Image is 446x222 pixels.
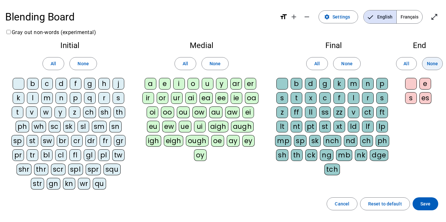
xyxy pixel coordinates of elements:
[320,149,333,161] div: ng
[92,121,107,132] div: sm
[348,78,359,90] div: m
[98,92,110,104] div: r
[159,78,171,90] div: e
[114,106,125,118] div: th
[291,78,302,90] div: b
[83,106,96,118] div: ch
[93,178,106,190] div: qu
[142,92,154,104] div: ir
[41,78,53,90] div: c
[187,78,199,90] div: o
[227,135,240,147] div: ay
[274,42,393,49] h2: Final
[85,135,97,147] div: dr
[26,106,38,118] div: v
[305,149,317,161] div: ck
[69,57,97,70] button: None
[291,149,303,161] div: th
[27,78,39,90] div: b
[230,78,242,90] div: ar
[11,135,24,147] div: sp
[164,135,183,147] div: eigh
[396,57,417,70] button: All
[70,92,81,104] div: p
[428,10,441,23] button: Enter full screen
[355,149,367,161] div: nk
[69,106,80,118] div: z
[362,92,374,104] div: r
[245,92,259,104] div: oa
[427,60,438,68] span: None
[276,149,288,161] div: sh
[113,92,124,104] div: s
[171,92,183,104] div: ur
[420,200,430,208] span: Save
[291,121,302,132] div: nt
[231,121,254,132] div: augh
[276,106,288,118] div: z
[419,78,431,90] div: e
[186,135,209,147] div: ough
[41,92,53,104] div: m
[294,135,307,147] div: sp
[113,78,124,90] div: j
[194,121,206,132] div: ui
[305,121,317,132] div: pt
[194,149,207,161] div: oy
[276,92,288,104] div: s
[335,200,349,208] span: Cancel
[333,121,345,132] div: xt
[147,106,158,118] div: oi
[175,57,196,70] button: All
[333,92,345,104] div: f
[179,121,191,132] div: ue
[319,121,331,132] div: st
[323,135,341,147] div: nch
[12,106,23,118] div: t
[103,164,121,175] div: squ
[199,92,213,104] div: ea
[376,92,388,104] div: s
[40,106,52,118] div: w
[161,106,174,118] div: oo
[12,149,24,161] div: pr
[327,197,357,210] button: Cancel
[305,78,317,90] div: d
[403,42,436,49] h2: End
[208,121,228,132] div: aigh
[78,60,89,68] span: None
[344,135,357,147] div: nd
[225,106,240,118] div: aw
[242,135,255,147] div: ey
[209,106,223,118] div: au
[57,135,68,147] div: br
[376,121,388,132] div: lp
[360,135,373,147] div: ch
[242,106,254,118] div: ei
[98,78,110,90] div: h
[86,164,101,175] div: spr
[319,92,331,104] div: c
[362,78,374,90] div: n
[319,10,358,23] button: Settings
[363,10,423,24] mat-button-toggle-group: Language selection
[139,42,264,49] h2: Medial
[413,197,438,210] button: Save
[84,92,96,104] div: q
[215,92,228,104] div: ee
[162,121,176,132] div: ew
[42,57,64,70] button: All
[69,149,81,161] div: fl
[192,106,207,118] div: ow
[300,10,313,23] button: Decrease font size
[51,60,56,68] span: All
[306,57,328,70] button: All
[201,57,229,70] button: None
[422,57,443,70] button: None
[303,13,311,21] mat-icon: remove
[157,92,168,104] div: or
[397,10,422,23] span: Français
[51,164,66,175] div: scr
[430,13,438,21] mat-icon: open_in_full
[100,135,111,147] div: fr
